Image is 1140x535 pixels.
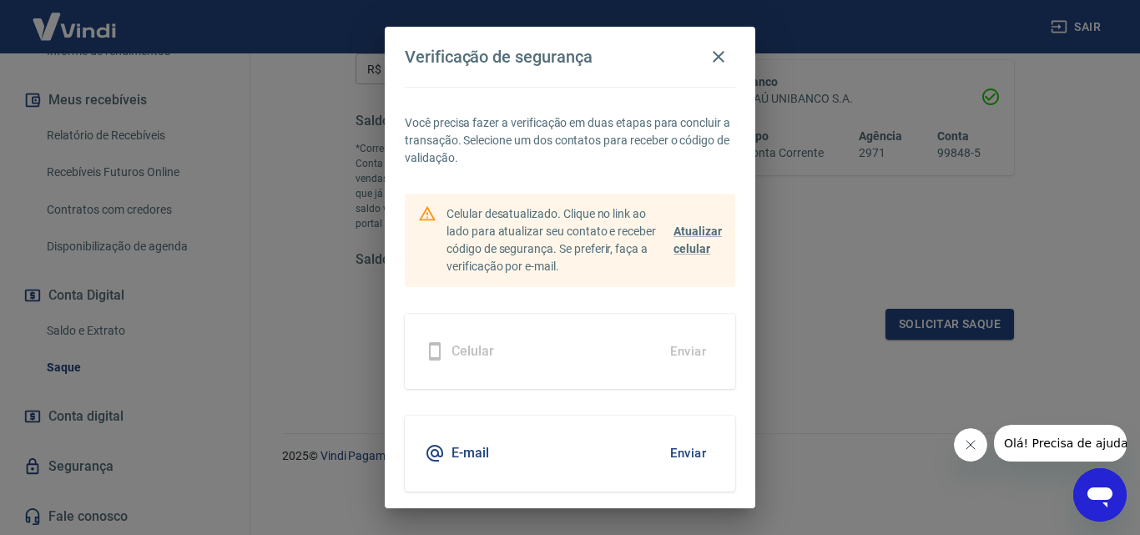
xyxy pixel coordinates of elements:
h5: E-mail [451,445,489,462]
button: Enviar [661,436,715,471]
iframe: Mensagem da empresa [994,425,1127,462]
p: Você precisa fazer a verificação em duas etapas para concluir a transação. Selecione um dos conta... [405,114,735,167]
p: Celular desatualizado. Clique no link ao lado para atualizar seu contato e receber código de segu... [446,205,667,275]
iframe: Fechar mensagem [954,428,987,462]
a: Atualizar celular [673,223,722,258]
h4: Verificação de segurança [405,47,593,67]
iframe: Botão para abrir a janela de mensagens [1073,468,1127,522]
span: Olá! Precisa de ajuda? [10,12,140,25]
h5: Celular [451,343,494,360]
span: Atualizar celular [673,225,722,255]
